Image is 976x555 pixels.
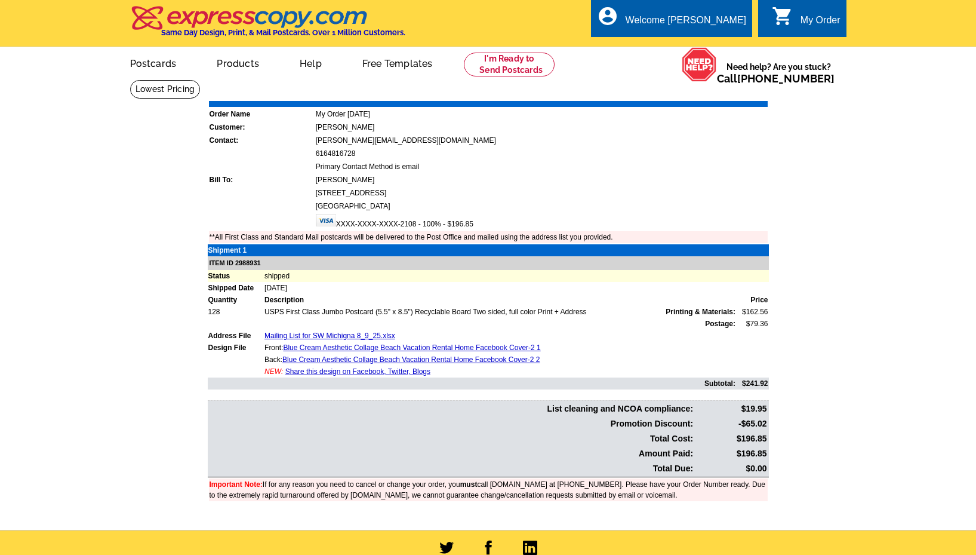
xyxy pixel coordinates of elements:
a: Share this design on Facebook, Twitter, Blogs [285,367,430,376]
td: 128 [208,306,264,318]
td: $79.36 [736,318,769,330]
td: USPS First Class Jumbo Postcard (5.5" x 8.5") Recyclable Board Two sided, full color Print + Address [264,306,736,318]
td: [DATE] [264,282,768,294]
img: help [682,47,717,82]
td: Primary Contact Method is email [315,161,768,173]
td: [PERSON_NAME] [315,174,768,186]
a: Free Templates [343,48,452,76]
a: Mailing List for SW Michigna 8_9_25.xlsx [264,332,395,340]
td: $0.00 [695,462,767,476]
td: Design File [208,342,264,354]
td: Contact: [209,134,314,146]
td: [GEOGRAPHIC_DATA] [315,200,768,212]
td: [PERSON_NAME] [315,121,768,133]
td: $241.92 [736,378,769,390]
a: Products [198,48,278,76]
td: Customer: [209,121,314,133]
td: $196.85 [695,447,767,461]
td: Status [208,270,264,282]
div: Welcome [PERSON_NAME] [626,15,746,32]
td: Amount Paid: [209,447,694,461]
a: Help [281,48,341,76]
strong: Postage: [705,320,735,328]
td: Subtotal: [208,378,736,390]
a: Postcards [111,48,196,76]
i: shopping_cart [772,5,793,27]
td: XXXX-XXXX-XXXX-2108 - 100% - $196.85 [315,213,768,230]
a: shopping_cart My Order [772,13,840,28]
span: Printing & Materials: [666,306,735,317]
td: Shipped Date [208,282,264,294]
td: Bill To: [209,174,314,186]
a: Blue Cream Aesthetic Collage Beach Vacation Rental Home Facebook Cover-2 1 [283,344,540,352]
b: must [460,480,478,489]
td: Address File [208,330,264,342]
td: Description [264,294,736,306]
div: My Order [800,15,840,32]
td: $162.56 [736,306,769,318]
td: $19.95 [695,402,767,416]
td: Quantity [208,294,264,306]
td: **All First Class and Standard Mail postcards will be delivered to the Post Office and mailed usi... [209,231,768,243]
img: visa.gif [316,214,336,226]
td: Promotion Discount: [209,417,694,431]
td: Total Cost: [209,432,694,446]
td: shipped [264,270,768,282]
span: Need help? Are you stuck? [717,61,840,85]
h4: Same Day Design, Print, & Mail Postcards. Over 1 Million Customers. [161,28,405,37]
i: account_circle [597,5,618,27]
td: [STREET_ADDRESS] [315,187,768,199]
td: Shipment 1 [208,244,264,256]
td: Total Due: [209,462,694,476]
td: Back: [264,354,736,366]
td: ITEM ID 2988931 [208,256,769,270]
span: Call [717,72,835,85]
td: 6164816728 [315,148,768,160]
td: If for any reason you need to cancel or change your order, you call [DOMAIN_NAME] at [PHONE_NUMBE... [209,479,768,501]
a: Same Day Design, Print, & Mail Postcards. Over 1 Million Customers. [130,14,405,37]
td: $196.85 [695,432,767,446]
a: [PHONE_NUMBER] [737,72,835,85]
td: List cleaning and NCOA compliance: [209,402,694,416]
td: Front: [264,342,736,354]
font: Important Note: [210,480,263,489]
td: [PERSON_NAME][EMAIL_ADDRESS][DOMAIN_NAME] [315,134,768,146]
td: -$65.02 [695,417,767,431]
a: Blue Cream Aesthetic Collage Beach Vacation Rental Home Facebook Cover-2 2 [282,355,540,364]
td: My Order [DATE] [315,108,768,120]
span: NEW: [264,367,283,376]
td: Order Name [209,108,314,120]
td: Price [736,294,769,306]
